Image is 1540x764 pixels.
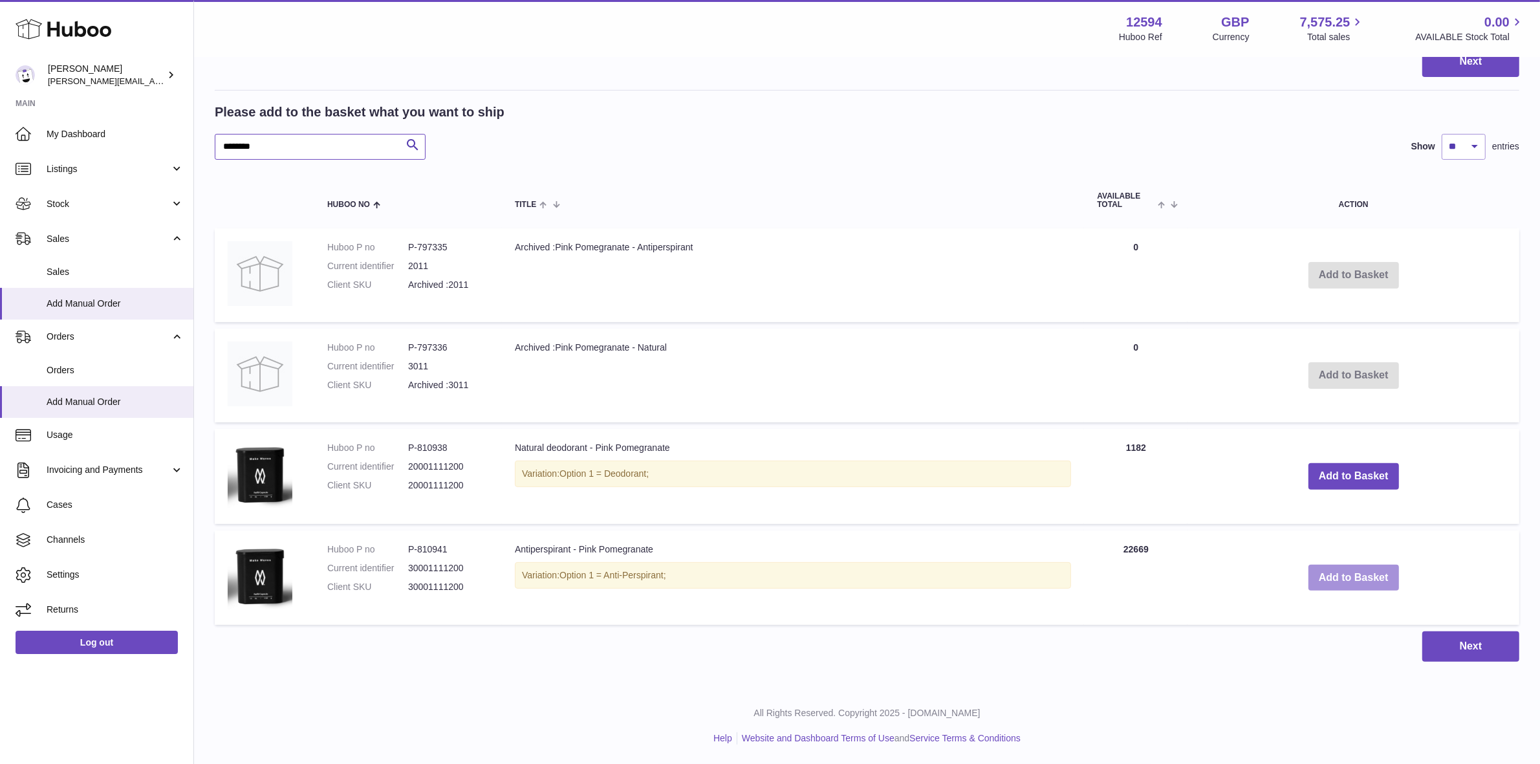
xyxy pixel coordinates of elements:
[47,569,184,581] span: Settings
[1097,192,1155,209] span: AVAILABLE Total
[1308,463,1399,490] button: Add to Basket
[47,364,184,377] span: Orders
[1213,31,1250,43] div: Currency
[47,429,184,441] span: Usage
[47,464,170,476] span: Invoicing and Payments
[327,360,408,373] dt: Current identifier
[47,534,184,546] span: Channels
[327,342,408,354] dt: Huboo P no
[228,543,292,609] img: Antiperspirant - Pink Pomegranate
[1411,140,1435,153] label: Show
[47,499,184,511] span: Cases
[16,65,35,85] img: owen@wearemakewaves.com
[408,260,489,272] dd: 2011
[327,461,408,473] dt: Current identifier
[713,733,732,743] a: Help
[327,479,408,492] dt: Client SKU
[47,604,184,616] span: Returns
[502,530,1084,626] td: Antiperspirant - Pink Pomegranate
[228,342,292,406] img: Archived :Pink Pomegranate - Natural
[47,298,184,310] span: Add Manual Order
[204,707,1530,719] p: All Rights Reserved. Copyright 2025 - [DOMAIN_NAME]
[1084,429,1188,524] td: 1182
[408,581,489,593] dd: 30001111200
[408,342,489,354] dd: P-797336
[228,241,292,306] img: Archived :Pink Pomegranate - Antiperspirant
[502,329,1084,422] td: Archived :Pink Pomegranate - Natural
[215,104,504,121] h2: Please add to the basket what you want to ship
[737,732,1021,745] li: and
[1300,14,1350,31] span: 7,575.25
[1308,565,1399,591] button: Add to Basket
[408,241,489,254] dd: P-797335
[408,543,489,556] dd: P-810941
[1119,31,1162,43] div: Huboo Ref
[1300,14,1365,43] a: 7,575.25 Total sales
[1415,14,1524,43] a: 0.00 AVAILABLE Stock Total
[408,379,489,391] dd: Archived :3011
[327,562,408,574] dt: Current identifier
[408,442,489,454] dd: P-810938
[408,479,489,492] dd: 20001111200
[1084,228,1188,322] td: 0
[1126,14,1162,31] strong: 12594
[47,331,170,343] span: Orders
[515,201,536,209] span: Title
[47,266,184,278] span: Sales
[1484,14,1510,31] span: 0.00
[1188,179,1519,222] th: Action
[502,429,1084,524] td: Natural deodorant - Pink Pomegranate
[1307,31,1365,43] span: Total sales
[408,562,489,574] dd: 30001111200
[47,128,184,140] span: My Dashboard
[1422,47,1519,77] button: Next
[1415,31,1524,43] span: AVAILABLE Stock Total
[1084,530,1188,626] td: 22669
[327,442,408,454] dt: Huboo P no
[1084,329,1188,422] td: 0
[327,279,408,291] dt: Client SKU
[515,461,1071,487] div: Variation:
[515,562,1071,589] div: Variation:
[1492,140,1519,153] span: entries
[48,63,164,87] div: [PERSON_NAME]
[408,461,489,473] dd: 20001111200
[1422,631,1519,662] button: Next
[909,733,1021,743] a: Service Terms & Conditions
[47,396,184,408] span: Add Manual Order
[559,570,666,580] span: Option 1 = Anti-Perspirant;
[408,279,489,291] dd: Archived :2011
[48,76,259,86] span: [PERSON_NAME][EMAIL_ADDRESS][DOMAIN_NAME]
[47,198,170,210] span: Stock
[502,228,1084,322] td: Archived :Pink Pomegranate - Antiperspirant
[327,581,408,593] dt: Client SKU
[327,543,408,556] dt: Huboo P no
[16,631,178,654] a: Log out
[408,360,489,373] dd: 3011
[1221,14,1249,31] strong: GBP
[327,201,370,209] span: Huboo no
[559,468,649,479] span: Option 1 = Deodorant;
[742,733,895,743] a: Website and Dashboard Terms of Use
[327,260,408,272] dt: Current identifier
[327,241,408,254] dt: Huboo P no
[47,233,170,245] span: Sales
[47,163,170,175] span: Listings
[228,442,292,508] img: Natural deodorant - Pink Pomegranate
[327,379,408,391] dt: Client SKU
